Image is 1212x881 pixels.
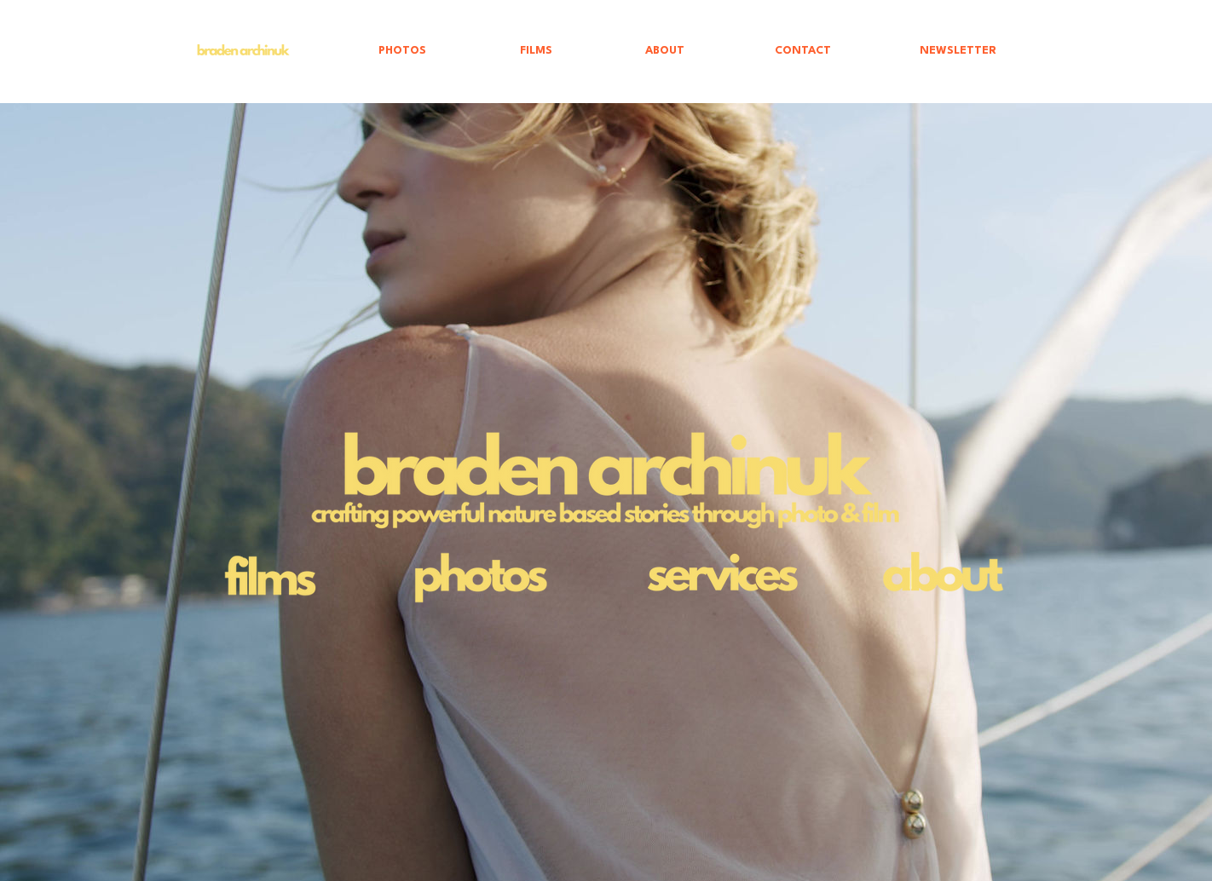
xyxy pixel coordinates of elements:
[299,32,439,71] a: PHOTOS
[565,32,697,71] a: ABOUT
[635,541,815,607] img: coconut . (2).png
[874,540,1013,609] img: coconut . (1).png
[766,32,840,71] p: CONTACT
[511,32,561,71] p: FILMS
[911,32,1005,71] p: NEWSLETTER
[637,32,693,71] p: ABOUT
[288,423,923,541] img: coconut . (5).png
[439,32,565,71] a: FILMS
[299,32,1009,71] nav: Site
[697,32,844,71] a: CONTACT
[370,32,435,71] p: PHOTOS
[844,32,1009,71] a: NEWSLETTER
